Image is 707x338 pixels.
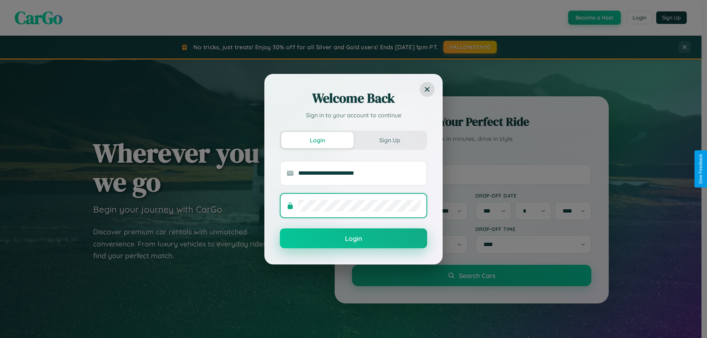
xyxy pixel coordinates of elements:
div: Give Feedback [698,154,703,184]
h2: Welcome Back [280,89,427,107]
button: Login [280,228,427,248]
button: Sign Up [353,132,426,148]
p: Sign in to your account to continue [280,111,427,120]
button: Login [281,132,353,148]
